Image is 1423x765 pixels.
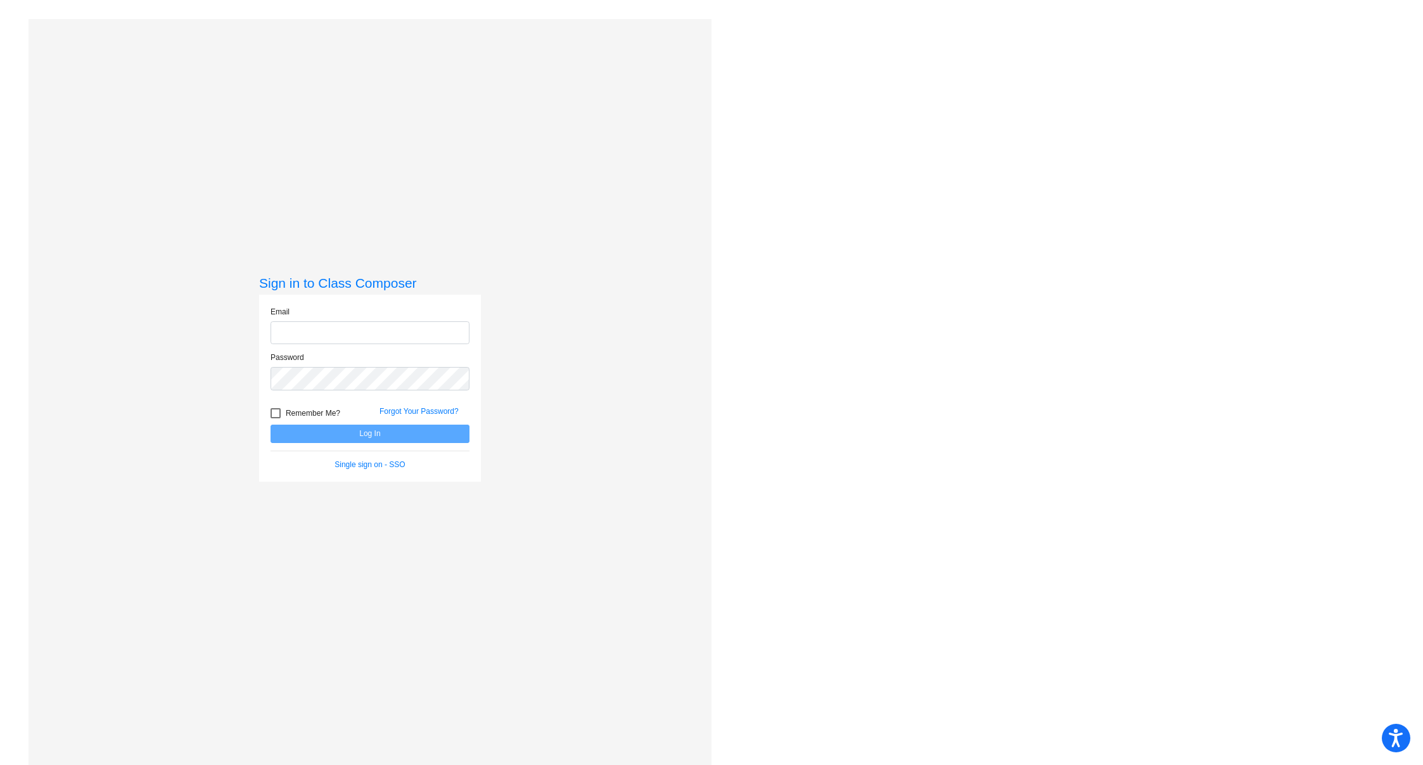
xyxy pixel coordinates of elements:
label: Password [271,352,304,363]
a: Single sign on - SSO [335,460,405,469]
a: Forgot Your Password? [380,407,459,416]
button: Log In [271,425,469,443]
h3: Sign in to Class Composer [259,275,481,291]
label: Email [271,306,290,318]
span: Remember Me? [286,406,340,421]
